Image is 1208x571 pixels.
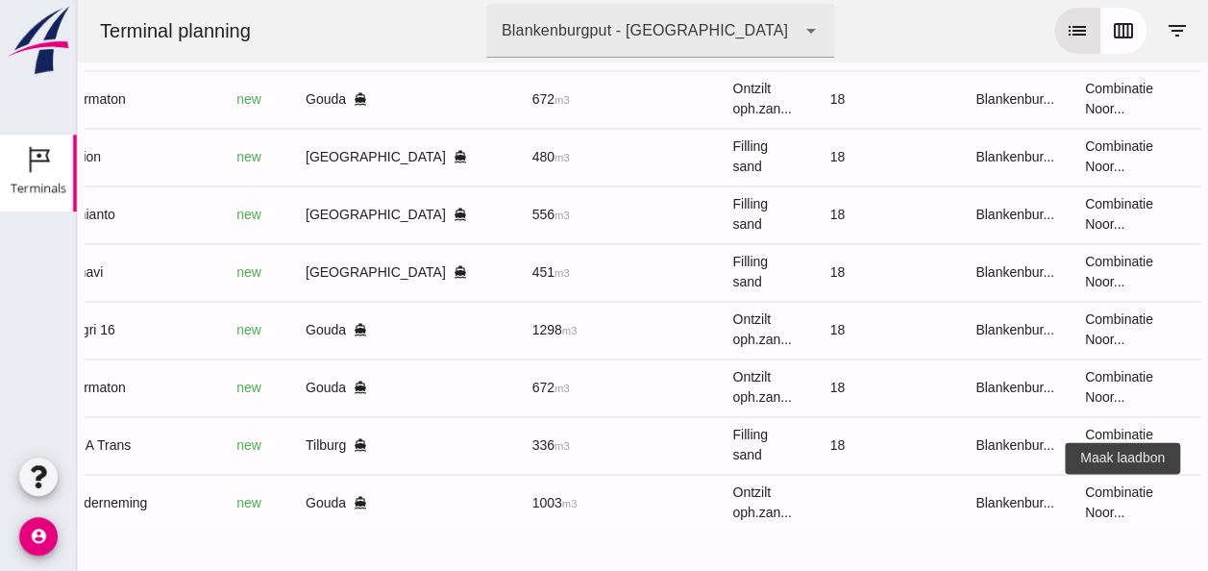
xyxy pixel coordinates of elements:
div: Terminal planning [8,17,189,44]
td: 1298 [440,301,546,359]
i: list [989,19,1012,42]
td: Combinatie Noor... [993,359,1112,416]
i: directions_boat [277,92,290,106]
td: Blankenbur... [883,243,993,301]
small: m3 [485,325,501,336]
td: new [144,474,213,532]
td: 18 [738,186,884,243]
td: 1003 [440,474,546,532]
td: Blankenbur... [883,186,993,243]
div: Terminals [11,182,66,194]
div: [GEOGRAPHIC_DATA] [229,205,390,225]
td: Filling sand [640,243,737,301]
td: Blankenbur... [883,301,993,359]
small: m3 [478,440,493,452]
td: Filling sand [640,186,737,243]
td: 18 [738,70,884,128]
td: Combinatie Noor... [993,70,1112,128]
td: new [144,70,213,128]
td: 480 [440,128,546,186]
small: m3 [478,152,493,163]
i: directions_boat [277,323,290,336]
small: m3 [478,383,493,394]
td: Ontzilt oph.zan... [640,301,737,359]
div: [GEOGRAPHIC_DATA] [229,262,390,283]
td: Combinatie Noor... [993,128,1112,186]
small: m3 [485,498,501,509]
div: Gouda [229,89,390,110]
div: Gouda [229,378,390,398]
td: 451 [440,243,546,301]
i: directions_boat [377,150,390,163]
div: Blankenburgput - [GEOGRAPHIC_DATA] [425,19,711,42]
i: account_circle [19,517,58,556]
td: Combinatie Noor... [993,186,1112,243]
td: Blankenbur... [883,128,993,186]
div: Gouda [229,493,390,513]
td: Combinatie Noor... [993,416,1112,474]
img: logo-small.a267ee39.svg [4,5,73,76]
td: new [144,301,213,359]
td: Blankenbur... [883,474,993,532]
td: new [144,359,213,416]
i: directions_boat [277,381,290,394]
td: Filling sand [640,416,737,474]
td: new [144,416,213,474]
td: 556 [440,186,546,243]
i: directions_boat [377,208,390,221]
td: Blankenbur... [883,416,993,474]
small: m3 [478,267,493,279]
i: filter_list [1089,19,1112,42]
td: new [144,128,213,186]
td: 672 [440,359,546,416]
td: Filling sand [640,128,737,186]
small: m3 [478,210,493,221]
td: 18 [738,359,884,416]
td: Ontzilt oph.zan... [640,474,737,532]
td: Combinatie Noor... [993,301,1112,359]
i: directions_boat [277,438,290,452]
i: calendar_view_week [1035,19,1058,42]
td: Ontzilt oph.zan... [640,359,737,416]
td: Ontzilt oph.zan... [640,70,737,128]
i: directions_boat [377,265,390,279]
td: 18 [738,301,884,359]
i: arrow_drop_down [723,19,746,42]
td: Blankenbur... [883,70,993,128]
td: 672 [440,70,546,128]
td: 18 [738,128,884,186]
td: new [144,243,213,301]
td: 336 [440,416,546,474]
div: Gouda [229,320,390,340]
i: directions_boat [277,496,290,509]
td: 18 [738,243,884,301]
td: 18 [738,416,884,474]
small: m3 [478,94,493,106]
td: new [144,186,213,243]
div: Tilburg [229,435,390,456]
div: [GEOGRAPHIC_DATA] [229,147,390,167]
td: Blankenbur... [883,359,993,416]
td: Combinatie Noor... [993,243,1112,301]
td: Combinatie Noor... [993,474,1112,532]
